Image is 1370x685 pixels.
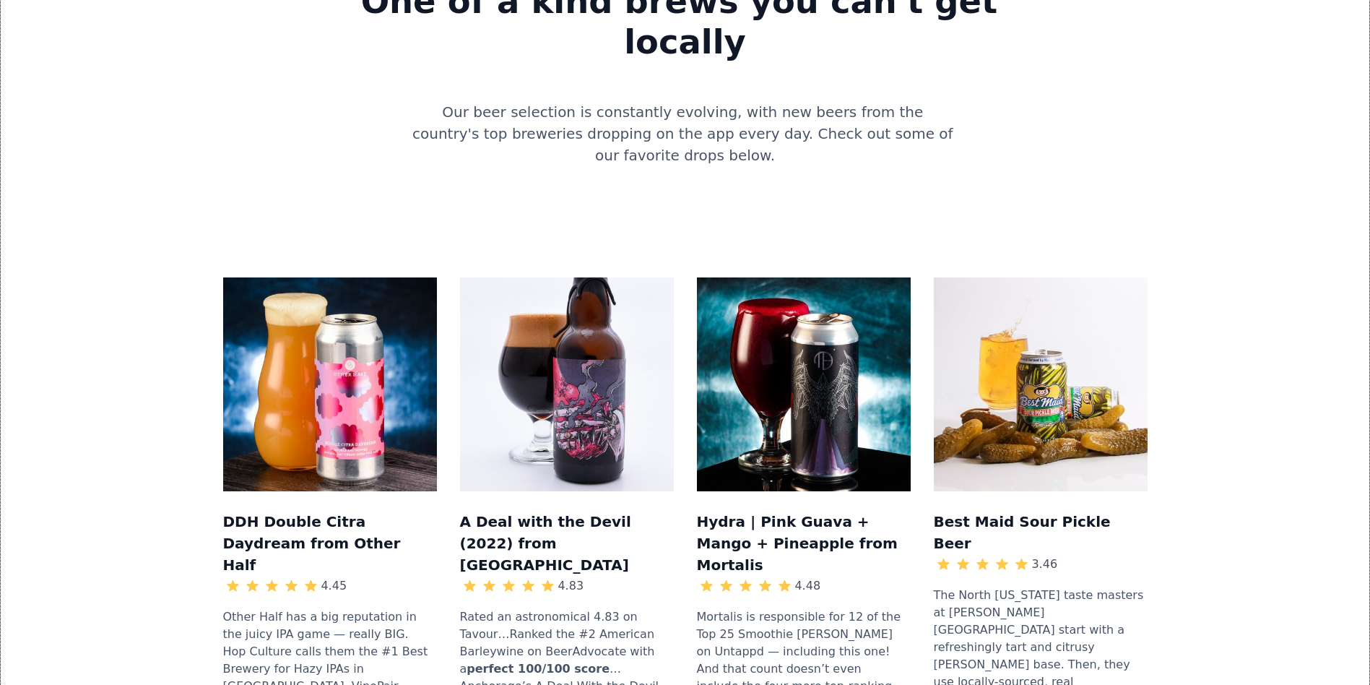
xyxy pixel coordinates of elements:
img: Mockup [934,277,1148,491]
div: Our beer selection is constantly evolving, with new beers from the country's top breweries droppi... [408,101,963,195]
h3: Best Maid Sour Pickle Beer [934,509,1148,554]
div: 4.45 [321,577,347,595]
h3: DDH Double Citra Daydream from Other Half [223,509,437,576]
img: Mockup [460,277,674,491]
div: 4.83 [558,577,584,595]
strong: perfect 100/100 score [467,662,610,676]
div: 3.46 [1031,556,1057,573]
h3: A Deal with the Devil (2022) from [GEOGRAPHIC_DATA] [460,509,674,576]
img: Mockup [697,277,911,491]
img: Mockup [223,277,437,491]
h3: Hydra | Pink Guava + Mango + Pineapple from Mortalis [697,509,911,576]
div: 4.48 [794,577,820,595]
